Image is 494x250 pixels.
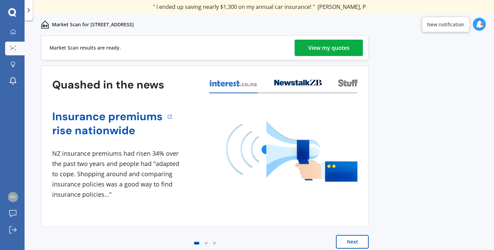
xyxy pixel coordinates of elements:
img: media image [226,121,357,182]
img: a0454587613c54829f42223d625f1f64 [8,192,18,202]
a: View my quotes [295,40,363,56]
a: rise nationwide [52,124,163,138]
button: Next [336,235,369,249]
div: New notification [427,21,464,28]
h3: Quashed in the news [52,78,164,92]
p: Market Scan for [STREET_ADDRESS] [52,21,134,28]
div: View my quotes [308,40,350,56]
a: Insurance premiums [52,110,163,124]
div: NZ insurance premiums had risen 34% over the past two years and people had "adapted to cope. Shop... [52,149,182,199]
div: Market Scan results are ready. [50,36,121,60]
img: home-and-contents.b802091223b8502ef2dd.svg [41,20,49,29]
